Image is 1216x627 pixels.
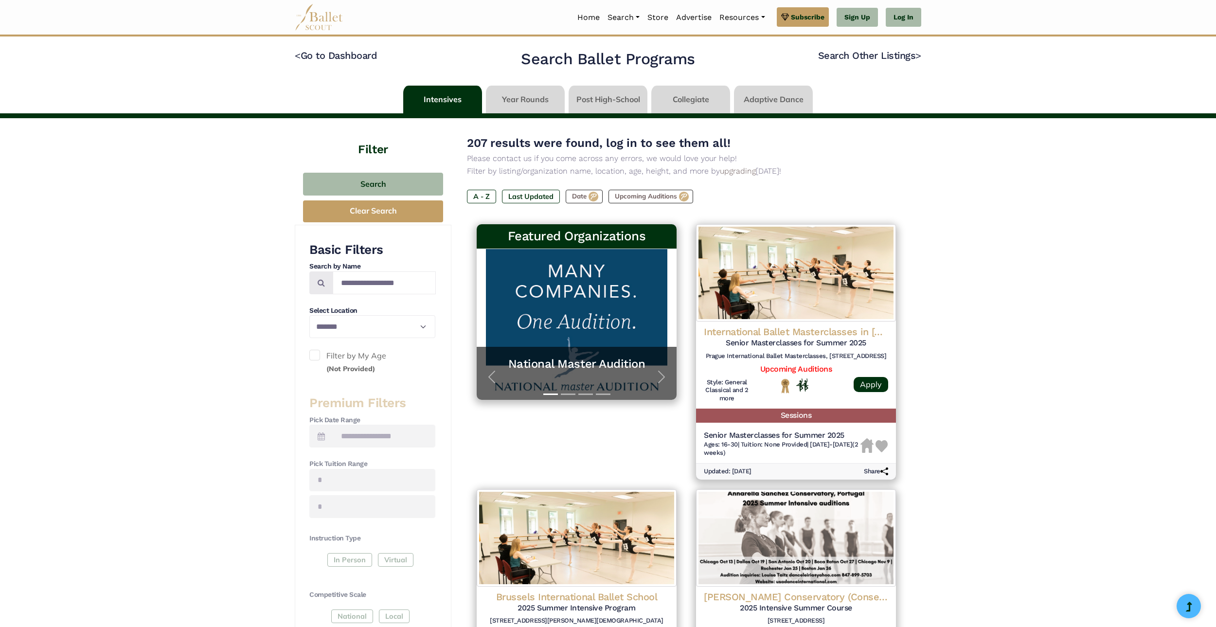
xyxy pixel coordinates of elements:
h4: Filter [295,118,451,158]
li: Intensives [401,86,484,113]
button: Clear Search [303,200,443,222]
h6: [STREET_ADDRESS][PERSON_NAME][DEMOGRAPHIC_DATA] [484,617,669,625]
small: (Not Provided) [326,364,375,373]
span: [DATE]-[DATE] (2 weeks) [704,441,858,456]
a: Upcoming Auditions [760,364,832,374]
a: Subscribe [777,7,829,27]
li: Adaptive Dance [732,86,815,113]
h4: Select Location [309,306,435,316]
img: gem.svg [781,12,789,22]
li: Collegiate [649,86,732,113]
a: upgrading [720,166,756,176]
h6: [STREET_ADDRESS] [704,617,888,625]
img: Logo [696,224,896,322]
h4: [PERSON_NAME] Conservatory (Conservatório Internacional de Ballet e [PERSON_NAME]) [704,591,888,603]
a: Sign Up [837,8,878,27]
span: Tuition: None Provided [741,441,807,448]
h6: Updated: [DATE] [704,467,751,476]
label: Upcoming Auditions [608,190,693,203]
code: < [295,49,301,61]
li: Year Rounds [484,86,567,113]
a: National Master Audition [486,357,667,372]
h4: Competitive Scale [309,590,435,600]
h3: Featured Organizations [484,228,669,245]
h5: 2025 Intensive Summer Course [704,603,888,613]
button: Slide 4 [596,389,610,400]
label: Last Updated [502,190,560,203]
h2: Search Ballet Programs [521,49,695,70]
button: Slide 2 [561,389,575,400]
input: Search by names... [333,271,436,294]
h6: Share [864,467,888,476]
img: Logo [477,489,677,587]
h6: Style: General Classical and 2 more [704,378,750,403]
h5: Senior Masterclasses for Summer 2025 [704,338,888,348]
h6: Prague International Ballet Masterclasses, [STREET_ADDRESS] [704,352,888,360]
span: 207 results were found, log in to see them all! [467,136,731,150]
a: Log In [886,8,921,27]
button: Slide 3 [578,389,593,400]
a: Resources [715,7,769,28]
span: Ages: 16-30 [704,441,738,448]
label: Filter by My Age [309,350,435,375]
a: Search [604,7,644,28]
h4: Instruction Type [309,534,435,543]
a: Advertise [672,7,715,28]
img: In Person [796,378,808,391]
h3: Premium Filters [309,395,435,412]
label: Date [566,190,603,203]
h4: International Ballet Masterclasses in [GEOGRAPHIC_DATA] [704,325,888,338]
a: Search Other Listings> [818,50,921,61]
a: Home [573,7,604,28]
h4: Brussels International Ballet School [484,591,669,603]
a: <Go to Dashboard [295,50,377,61]
a: Store [644,7,672,28]
h4: Search by Name [309,262,435,271]
img: Logo [696,489,896,587]
img: Heart [876,440,888,452]
h5: Sessions [696,409,896,423]
p: Filter by listing/organization name, location, age, height, and more by [DATE]! [467,165,906,178]
button: Search [303,173,443,196]
a: Apply [854,377,888,392]
h4: Pick Date Range [309,415,435,425]
label: A - Z [467,190,496,203]
img: National [779,378,791,394]
li: Post High-School [567,86,649,113]
h5: 2025 Summer Intensive Program [484,603,669,613]
h6: | | [704,441,860,457]
h4: Pick Tuition Range [309,459,435,469]
button: Slide 1 [543,389,558,400]
code: > [915,49,921,61]
h3: Basic Filters [309,242,435,258]
h5: Senior Masterclasses for Summer 2025 [704,430,860,441]
span: Subscribe [791,12,824,22]
img: Housing Unavailable [860,438,874,453]
p: Please contact us if you come across any errors, we would love your help! [467,152,906,165]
